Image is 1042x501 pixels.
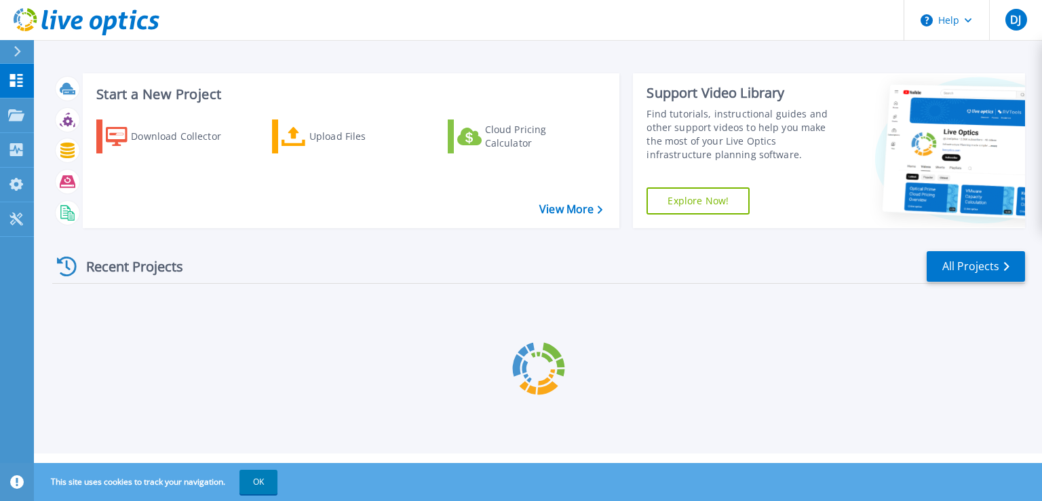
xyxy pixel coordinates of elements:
[272,119,423,153] a: Upload Files
[448,119,599,153] a: Cloud Pricing Calculator
[647,187,750,215] a: Explore Now!
[647,84,843,102] div: Support Video Library
[927,251,1025,282] a: All Projects
[96,119,248,153] a: Download Collector
[96,87,602,102] h3: Start a New Project
[131,123,239,150] div: Download Collector
[1010,14,1021,25] span: DJ
[37,470,277,494] span: This site uses cookies to track your navigation.
[239,470,277,494] button: OK
[52,250,201,283] div: Recent Projects
[309,123,418,150] div: Upload Files
[485,123,594,150] div: Cloud Pricing Calculator
[539,203,602,216] a: View More
[647,107,843,162] div: Find tutorials, instructional guides and other support videos to help you make the most of your L...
